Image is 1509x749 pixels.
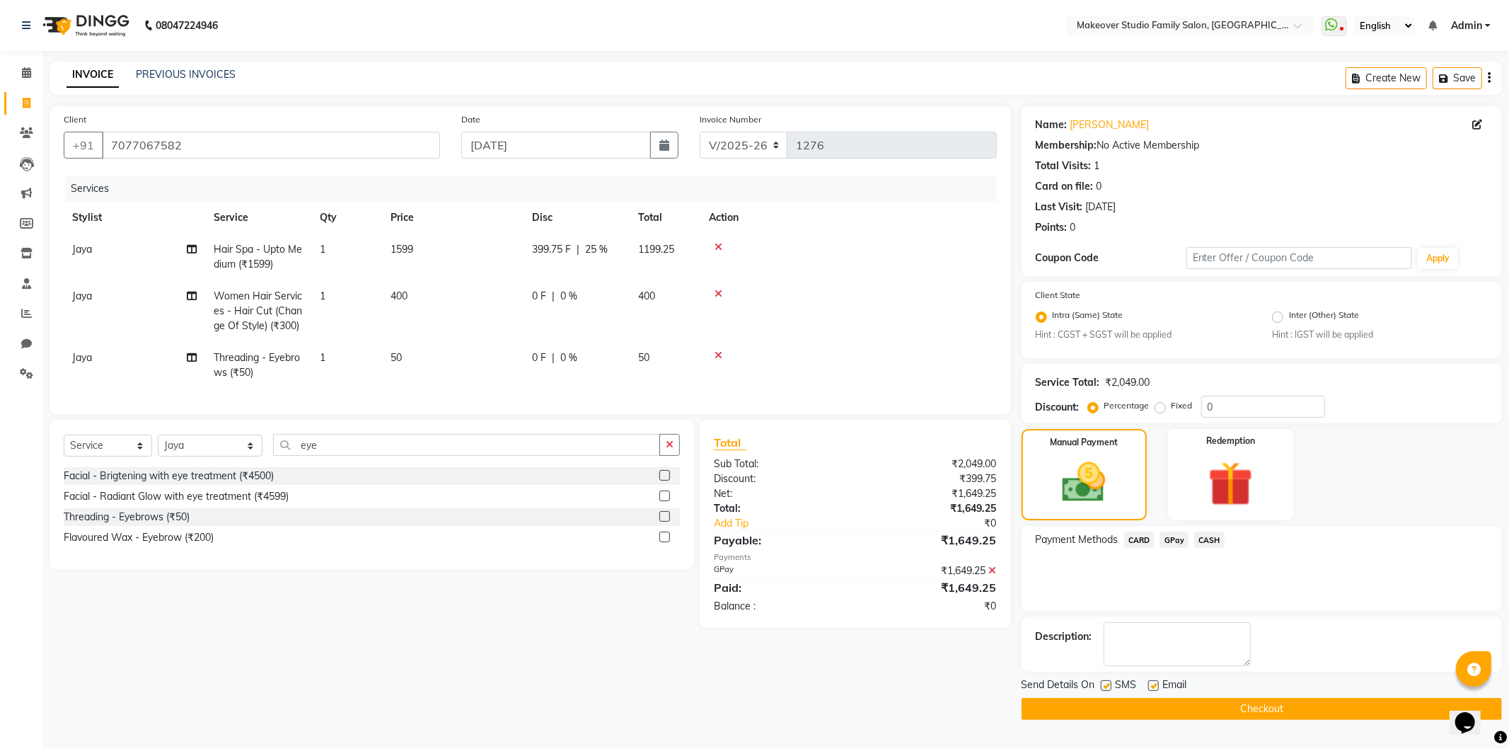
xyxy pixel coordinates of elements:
span: Send Details On [1022,677,1095,695]
div: Last Visit: [1036,200,1083,215]
div: No Active Membership [1036,138,1488,153]
button: Checkout [1022,698,1502,720]
span: Jaya [72,243,92,256]
div: ₹1,649.25 [855,486,1007,501]
span: Hair Spa - Upto Medium (₹1599) [214,243,302,270]
button: Apply [1418,248,1458,269]
th: Disc [524,202,630,234]
span: 400 [391,290,407,302]
div: Balance : [703,599,855,614]
div: Discount: [703,471,855,486]
span: Threading - Eyebrows (₹50) [214,351,300,379]
div: Discount: [1036,400,1080,415]
input: Search by Name/Mobile/Email/Code [102,132,440,159]
span: Total [714,435,746,450]
div: 1 [1094,159,1100,173]
input: Enter Offer / Coupon Code [1186,247,1413,269]
span: 50 [638,351,649,364]
div: 0 [1097,179,1102,194]
input: Search or Scan [273,434,660,456]
span: Email [1163,677,1187,695]
a: PREVIOUS INVOICES [136,68,236,81]
div: Net: [703,486,855,501]
div: Membership: [1036,138,1097,153]
span: | [577,242,579,257]
div: ₹399.75 [855,471,1007,486]
small: Hint : IGST will be applied [1272,328,1488,341]
span: 399.75 F [532,242,571,257]
button: Create New [1346,67,1427,89]
img: _gift.svg [1194,456,1267,512]
div: Services [65,176,1007,202]
div: GPay [703,564,855,578]
label: Manual Payment [1050,436,1118,449]
label: Invoice Number [700,113,761,126]
a: Add Tip [703,516,881,531]
span: CARD [1124,532,1155,548]
span: | [552,350,555,365]
span: CASH [1194,532,1225,548]
div: Sub Total: [703,457,855,471]
div: Coupon Code [1036,251,1186,265]
span: Women Hair Services - Hair Cut (Change Of Style) (₹300) [214,290,302,332]
span: 0 % [560,289,577,304]
label: Redemption [1206,435,1255,447]
div: ₹1,649.25 [855,564,1007,578]
label: Client [64,113,86,126]
div: ₹2,049.00 [855,457,1007,471]
div: ₹0 [855,599,1007,614]
span: 1 [320,290,325,302]
div: ₹1,649.25 [855,579,1007,596]
label: Date [461,113,480,126]
div: ₹1,649.25 [855,532,1007,549]
div: Facial - Radiant Glow with eye treatment (₹4599) [64,489,289,504]
div: Description: [1036,629,1092,644]
th: Stylist [64,202,205,234]
div: ₹2,049.00 [1106,375,1150,390]
th: Service [205,202,311,234]
div: Points: [1036,220,1068,235]
div: Payments [714,551,997,564]
th: Action [700,202,997,234]
label: Client State [1036,289,1081,302]
div: Total Visits: [1036,159,1092,173]
b: 08047224946 [156,6,218,45]
div: Paid: [703,579,855,596]
label: Inter (Other) State [1289,309,1359,326]
span: 0 F [532,289,546,304]
div: Name: [1036,118,1068,132]
span: | [552,289,555,304]
span: Jaya [72,351,92,364]
button: Save [1433,67,1482,89]
label: Intra (Same) State [1053,309,1123,326]
span: 400 [638,290,655,302]
span: 1199.25 [638,243,674,256]
img: _cash.svg [1048,457,1119,508]
th: Total [630,202,700,234]
a: [PERSON_NAME] [1070,118,1150,132]
small: Hint : CGST + SGST will be applied [1036,328,1251,341]
a: INVOICE [67,62,119,88]
div: Total: [703,501,855,516]
span: GPay [1160,532,1189,548]
span: 0 F [532,350,546,365]
span: 25 % [585,242,608,257]
div: ₹1,649.25 [855,501,1007,516]
div: Flavoured Wax - Eyebrow (₹200) [64,530,214,545]
label: Fixed [1172,399,1193,412]
span: 50 [391,351,402,364]
img: logo [36,6,133,45]
th: Qty [311,202,382,234]
span: Payment Methods [1036,532,1118,547]
span: Jaya [72,290,92,302]
button: +91 [64,132,103,159]
div: Threading - Eyebrows (₹50) [64,510,190,525]
div: Card on file: [1036,179,1094,194]
span: 0 % [560,350,577,365]
th: Price [382,202,524,234]
div: Payable: [703,532,855,549]
span: 1 [320,351,325,364]
div: Service Total: [1036,375,1100,390]
div: 0 [1070,220,1076,235]
div: [DATE] [1086,200,1116,215]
